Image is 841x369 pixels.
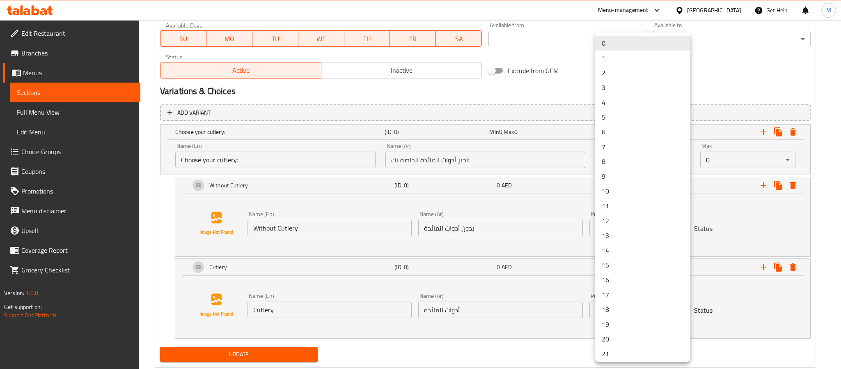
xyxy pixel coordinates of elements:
li: 7 [595,139,690,154]
li: 19 [595,317,690,332]
li: 18 [595,302,690,317]
li: 17 [595,287,690,302]
li: 16 [595,272,690,287]
li: 5 [595,110,690,125]
li: 12 [595,213,690,228]
li: 6 [595,125,690,139]
li: 4 [595,95,690,110]
li: 20 [595,332,690,346]
li: 1 [595,51,690,65]
li: 13 [595,228,690,243]
li: 9 [595,169,690,184]
li: 2 [595,65,690,80]
li: 3 [595,80,690,95]
li: 15 [595,258,690,272]
li: 14 [595,243,690,258]
li: 11 [595,198,690,213]
li: 21 [595,346,690,361]
li: 10 [595,184,690,198]
li: 0 [595,36,690,51]
li: 8 [595,154,690,169]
